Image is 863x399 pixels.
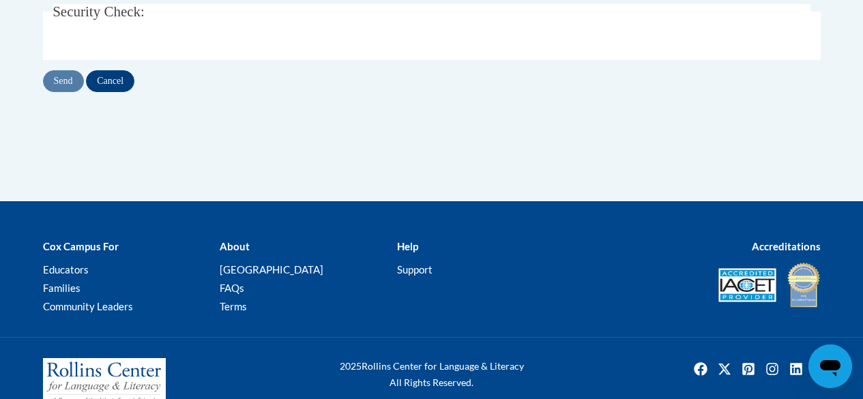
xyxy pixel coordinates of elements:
a: Pinterest [737,358,759,380]
span: Security Check: [53,3,145,20]
img: Instagram icon [761,358,783,380]
a: Twitter [714,358,735,380]
img: Accredited IACET® Provider [718,268,776,302]
img: LinkedIn icon [785,358,807,380]
a: Linkedin [785,358,807,380]
img: Pinterest icon [737,358,759,380]
a: [GEOGRAPHIC_DATA] [220,263,323,276]
a: Facebook [690,358,712,380]
iframe: Button to launch messaging window [808,344,852,388]
img: Facebook icon [690,358,712,380]
b: Help [397,240,418,252]
img: Twitter icon [714,358,735,380]
input: Cancel [86,70,134,92]
b: Cox Campus For [43,240,119,252]
a: Instagram [761,358,783,380]
b: About [220,240,250,252]
div: Rollins Center for Language & Literacy All Rights Reserved. [299,358,565,391]
a: Educators [43,263,89,276]
img: Facebook group icon [809,358,831,380]
a: Terms [220,300,247,312]
a: FAQs [220,282,244,294]
span: 2025 [340,360,362,372]
a: Community Leaders [43,300,133,312]
a: Facebook Group [809,358,831,380]
b: Accreditations [752,240,821,252]
a: Families [43,282,81,294]
a: Support [397,263,433,276]
img: IDA® Accredited [787,261,821,309]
